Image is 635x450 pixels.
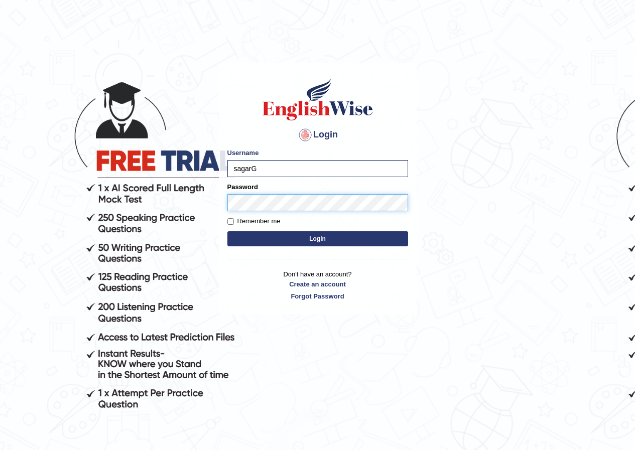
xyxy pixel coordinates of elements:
img: Logo of English Wise sign in for intelligent practice with AI [261,77,375,122]
a: Create an account [227,279,408,289]
input: Remember me [227,218,234,225]
label: Password [227,182,258,192]
p: Don't have an account? [227,269,408,301]
button: Login [227,231,408,246]
label: Remember me [227,216,281,226]
label: Username [227,148,259,158]
h4: Login [227,127,408,143]
a: Forgot Password [227,291,408,301]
